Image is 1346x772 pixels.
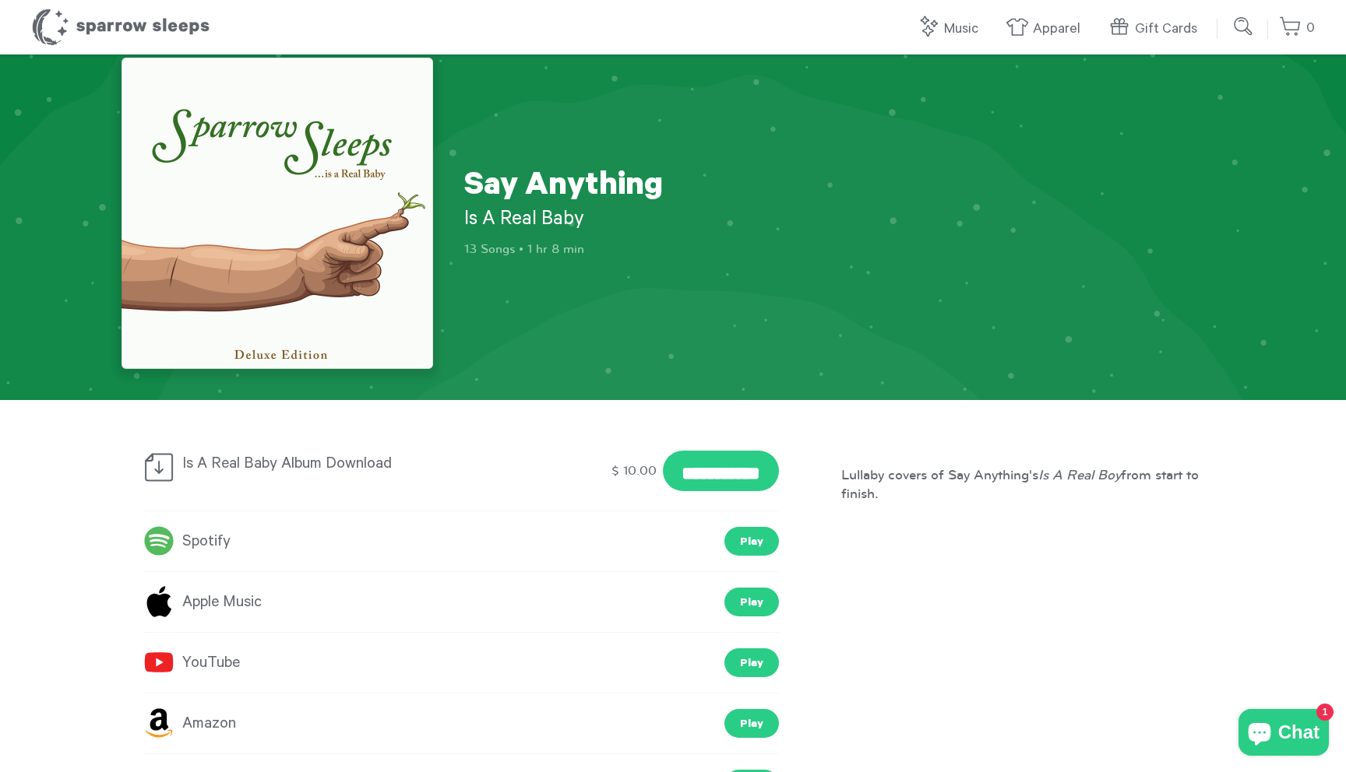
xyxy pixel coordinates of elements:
[1279,12,1315,45] a: 0
[724,527,779,556] a: Play
[464,169,745,208] h1: Say Anything
[1108,12,1205,46] a: Gift Cards
[143,588,262,616] a: Apple Music
[1228,11,1260,42] input: Submit
[841,465,1203,503] p: Lullaby covers of Say Anything's from start to finish.
[724,709,779,738] a: Play
[917,12,986,46] a: Music
[464,208,745,234] h2: Is A Real Baby
[1234,709,1334,760] inbox-online-store-chat: Shopify online store chat
[464,240,745,258] p: 13 Songs • 1 hr 8 min
[1006,12,1088,46] a: Apparel
[143,649,240,677] a: YouTube
[31,8,210,47] h1: Sparrow Sleeps
[1038,467,1121,482] em: Is A Real Boy
[724,588,779,616] a: Play
[608,457,659,485] div: $ 10.00
[724,648,779,677] a: Play
[143,710,236,738] a: Amazon
[143,451,471,483] div: Is A Real Baby Album Download
[143,528,231,556] a: Spotify
[122,58,433,369] img: Say Anything - Is A Real Baby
